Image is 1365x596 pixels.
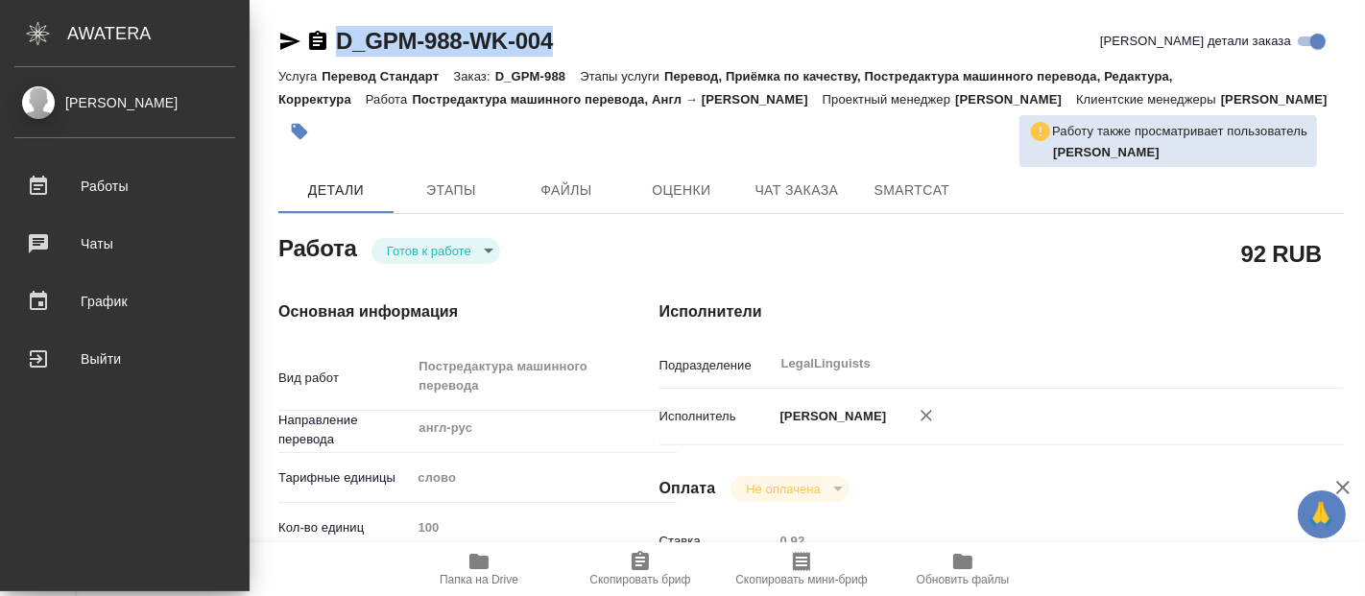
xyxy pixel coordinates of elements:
[5,335,245,383] a: Выйти
[5,220,245,268] a: Чаты
[823,92,955,107] p: Проектный менеджер
[1053,143,1307,162] p: Швецова Лариса
[278,30,301,53] button: Скопировать ссылку для ЯМессенджера
[659,477,716,500] h4: Оплата
[278,518,411,537] p: Кол-во единиц
[659,532,774,551] p: Ставка
[411,462,677,494] div: слово
[14,172,235,201] div: Работы
[1305,494,1338,535] span: 🙏
[905,394,947,437] button: Удалить исполнителя
[278,300,583,323] h4: Основная информация
[1221,92,1342,107] p: [PERSON_NAME]
[278,69,1173,107] p: Перевод, Приёмка по качеству, Постредактура машинного перевода, Редактура, Корректура
[1052,122,1307,141] p: Работу также просматривает пользователь
[659,356,774,375] p: Подразделение
[14,229,235,258] div: Чаты
[659,300,1344,323] h4: Исполнители
[659,407,774,426] p: Исполнитель
[278,411,411,449] p: Направление перевода
[774,527,1287,555] input: Пустое поле
[14,287,235,316] div: График
[371,238,500,264] div: Готов к работе
[751,179,843,203] span: Чат заказа
[278,229,357,264] h2: Работа
[1053,145,1160,159] b: [PERSON_NAME]
[560,542,721,596] button: Скопировать бриф
[67,14,250,53] div: AWATERA
[635,179,728,203] span: Оценки
[336,28,553,54] a: D_GPM-988-WK-004
[589,573,690,586] span: Скопировать бриф
[1076,92,1221,107] p: Клиентские менеджеры
[440,573,518,586] span: Папка на Drive
[381,243,477,259] button: Готов к работе
[740,481,826,497] button: Не оплачена
[398,542,560,596] button: Папка на Drive
[278,110,321,153] button: Добавить тэг
[580,69,664,83] p: Этапы услуги
[290,179,382,203] span: Детали
[14,92,235,113] div: [PERSON_NAME]
[366,92,413,107] p: Работа
[774,407,887,426] p: [PERSON_NAME]
[411,513,677,541] input: Пустое поле
[278,369,411,388] p: Вид работ
[520,179,612,203] span: Файлы
[14,345,235,373] div: Выйти
[405,179,497,203] span: Этапы
[866,179,958,203] span: SmartCat
[1298,490,1346,538] button: 🙏
[1100,32,1291,51] span: [PERSON_NAME] детали заказа
[278,69,322,83] p: Услуга
[453,69,494,83] p: Заказ:
[882,542,1043,596] button: Обновить файлы
[495,69,581,83] p: D_GPM-988
[412,92,822,107] p: Постредактура машинного перевода, Англ → [PERSON_NAME]
[5,277,245,325] a: График
[1241,237,1322,270] h2: 92 RUB
[322,69,453,83] p: Перевод Стандарт
[917,573,1010,586] span: Обновить файлы
[730,476,849,502] div: Готов к работе
[735,573,867,586] span: Скопировать мини-бриф
[955,92,1076,107] p: [PERSON_NAME]
[5,162,245,210] a: Работы
[721,542,882,596] button: Скопировать мини-бриф
[278,468,411,488] p: Тарифные единицы
[306,30,329,53] button: Скопировать ссылку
